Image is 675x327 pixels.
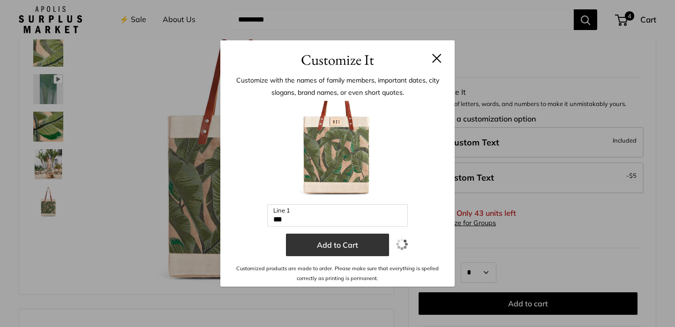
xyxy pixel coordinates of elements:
[396,238,408,250] img: loading.gif
[286,234,389,256] button: Add to Cart
[234,264,441,283] p: Customized products are made to order. Please make sure that everything is spelled correctly as p...
[234,74,441,99] p: Customize with the names of family members, important dates, city slogans, brand names, or even s...
[286,101,389,204] img: customizer-prod
[234,49,441,71] h3: Customize It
